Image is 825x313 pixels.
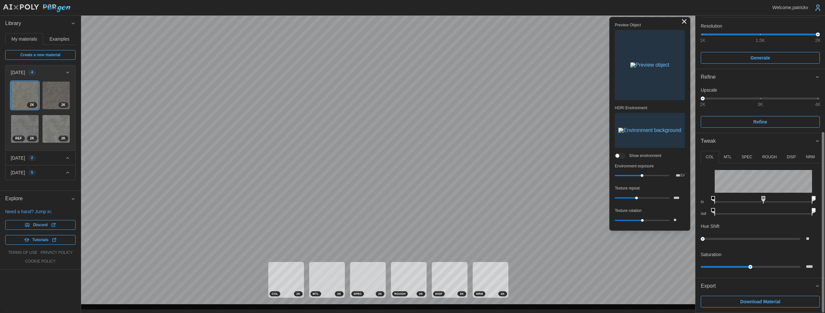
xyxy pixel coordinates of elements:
img: Environment background [618,128,681,133]
button: [DATE]5 [6,165,75,180]
img: Lk7GFI8AdVV20xctHzaD [11,82,39,109]
p: Texture rotation [615,208,685,214]
button: Generate [701,52,820,64]
span: 2 K [296,292,300,296]
span: 2 K [419,292,423,296]
span: Refine [753,116,767,127]
a: terms of use [8,250,37,255]
a: Discord [5,220,76,230]
span: 2 K [460,292,464,296]
p: [DATE] [11,69,25,76]
img: PMB3cRn2qOWLEfdfBnIV [11,115,39,143]
div: Export [696,294,825,313]
a: Nh9r4oZrzcAkegB9YZyb2K [42,81,70,110]
p: Environment exposure [615,163,685,169]
span: REF [15,136,22,141]
button: Environment background [615,113,685,148]
button: [DATE]4 [6,65,75,80]
a: 5XaHISDWABU8sI93z3kB2K [42,115,70,143]
button: Tweak [696,133,825,149]
p: SPEC [742,154,752,160]
span: 2 K [61,102,66,108]
span: 5 [31,170,33,175]
a: privacy policy [41,250,73,255]
span: Download Material [740,296,781,307]
p: out [701,211,710,216]
a: Tutorials [5,235,76,245]
span: SPEC [354,292,362,296]
a: Lk7GFI8AdVV20xctHzaD2K [11,81,39,110]
p: Texture repeat [615,186,685,191]
button: [DATE]2 [6,151,75,165]
span: 2 [31,155,33,161]
span: DISP [435,292,443,296]
div: Refine [701,73,815,81]
button: Refine [701,116,820,128]
span: 2 K [501,292,504,296]
span: Generate [750,52,770,63]
a: Create a new material [5,50,76,60]
span: 2 K [61,136,66,141]
span: 2 K [378,292,382,296]
span: MTL [313,292,319,296]
button: Download Material [701,296,820,307]
span: My materials [11,37,37,41]
img: 5XaHISDWABU8sI93z3kB [42,115,70,143]
img: Nh9r4oZrzcAkegB9YZyb [42,82,70,109]
p: Hue Shift [701,223,720,229]
span: Export [701,278,815,294]
span: Discord [33,220,48,229]
button: Export [696,278,825,294]
div: Tweak [696,149,825,278]
p: ROUGH [762,154,777,160]
img: Preview object [630,62,669,68]
p: Preview Object [615,22,685,28]
img: AIxPoly PBRgen [3,4,71,13]
button: Refine [696,69,825,85]
p: in [701,199,710,205]
span: 4 [31,70,33,75]
p: EV [681,174,685,177]
div: Refine [696,85,825,133]
p: [DATE] [11,169,25,176]
button: Preview object [615,30,685,100]
span: Library [5,16,71,32]
span: 2 K [30,136,34,141]
span: COL [272,292,278,296]
span: Explore [5,191,71,207]
p: Welcome, patrickv [772,4,808,11]
a: cookie policy [25,259,55,264]
p: HDRI Environment [615,105,685,111]
a: PMB3cRn2qOWLEfdfBnIV2KREF [11,115,39,143]
span: Show environment [625,153,661,158]
p: DISP [787,154,796,160]
p: Saturation [701,251,722,258]
span: 2 K [337,292,341,296]
span: Tweak [701,133,815,149]
p: [DATE] [11,155,25,161]
span: 2 K [30,102,34,108]
p: Upscale [701,87,820,93]
p: Resolution [701,23,820,29]
div: [DATE]4 [6,80,75,150]
p: COL [706,154,714,160]
span: ROUGH [394,292,406,296]
span: NRM [476,292,483,296]
button: Toggle viewport controls [680,17,689,26]
span: Examples [50,37,69,41]
span: Create a new material [20,50,60,59]
span: Tutorials [32,235,49,244]
p: Need a hand? Jump in: [5,208,76,215]
p: NRM [806,154,815,160]
p: MTL [724,154,732,160]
